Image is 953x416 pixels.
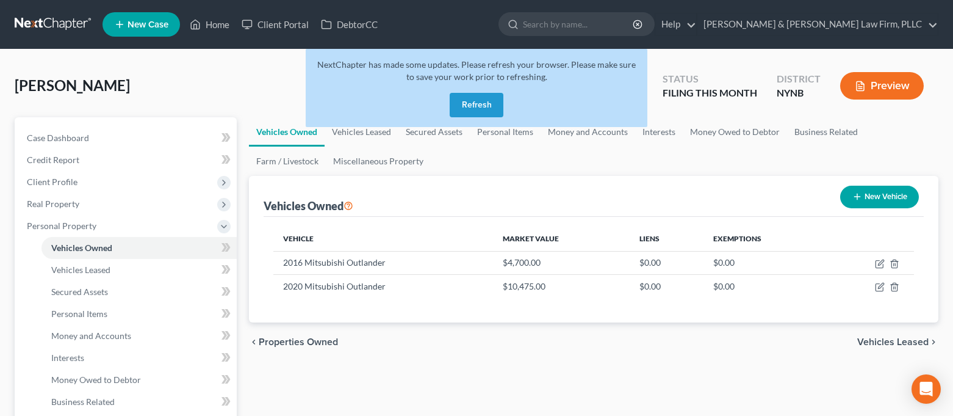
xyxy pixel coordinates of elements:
td: 2016 Mitsubishi Outlander [273,251,494,274]
span: Case Dashboard [27,133,89,143]
span: Vehicles Leased [51,265,110,275]
td: $4,700.00 [493,251,630,274]
a: Home [184,13,236,35]
button: Refresh [450,93,503,117]
a: Interests [635,117,683,147]
a: Help [655,13,696,35]
span: Properties Owned [259,337,338,347]
a: Business Related [41,391,237,413]
a: [PERSON_NAME] & [PERSON_NAME] Law Firm, PLLC [697,13,938,35]
th: Exemptions [703,227,825,251]
span: Personal Items [51,308,107,319]
th: Liens [630,227,703,251]
th: Vehicle [273,227,494,251]
td: $0.00 [703,251,825,274]
div: Open Intercom Messenger [912,374,941,404]
a: Money and Accounts [41,325,237,347]
a: Vehicles Owned [249,117,325,147]
span: Client Profile [27,177,77,187]
a: Vehicles Leased [41,259,237,281]
span: New Case [128,20,168,29]
a: Miscellaneous Property [326,147,431,176]
span: [PERSON_NAME] [15,76,130,94]
div: District [777,72,821,86]
a: Business Related [787,117,865,147]
span: Personal Property [27,221,96,231]
th: Market Value [493,227,630,251]
span: Secured Assets [51,286,108,297]
div: Vehicles Owned [264,199,353,213]
button: chevron_left Properties Owned [249,337,338,347]
button: Vehicles Leased chevron_right [857,337,938,347]
span: Credit Report [27,155,79,165]
div: FILING THIS MONTH [663,86,757,100]
td: $10,475.00 [493,275,630,298]
button: New Vehicle [840,186,919,208]
a: DebtorCC [315,13,384,35]
a: Personal Items [41,303,237,325]
a: Vehicles Owned [41,237,237,259]
a: Money Owed to Debtor [41,369,237,391]
span: Money Owed to Debtor [51,374,141,385]
span: Vehicles Leased [857,337,929,347]
td: $0.00 [703,275,825,298]
button: Preview [840,72,924,100]
a: Interests [41,347,237,369]
a: Secured Assets [41,281,237,303]
td: $0.00 [630,251,703,274]
input: Search by name... [523,13,635,35]
span: Real Property [27,199,79,209]
td: 2020 Mitsubishi Outlander [273,275,494,298]
a: Case Dashboard [17,127,237,149]
span: NextChapter has made some updates. Please refresh your browser. Please make sure to save your wor... [317,59,636,82]
div: NYNB [777,86,821,100]
span: Interests [51,352,84,363]
i: chevron_left [249,337,259,347]
i: chevron_right [929,337,938,347]
a: Credit Report [17,149,237,171]
span: Vehicles Owned [51,243,112,253]
div: Status [663,72,757,86]
td: $0.00 [630,275,703,298]
span: Business Related [51,396,115,407]
a: Client Portal [236,13,315,35]
span: Money and Accounts [51,330,131,341]
a: Money Owed to Debtor [683,117,787,147]
a: Farm / Livestock [249,147,326,176]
